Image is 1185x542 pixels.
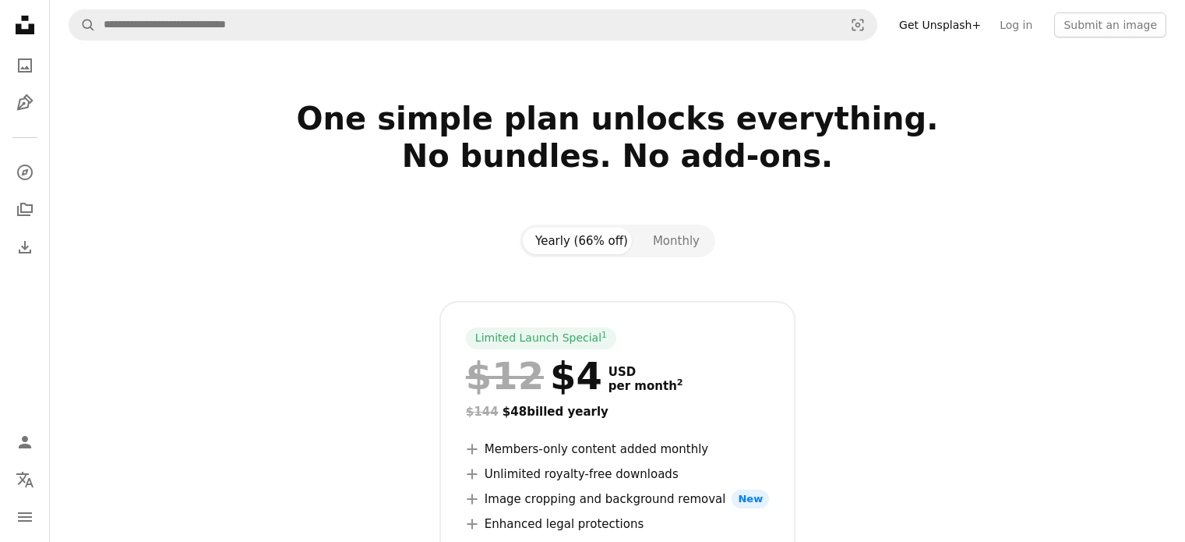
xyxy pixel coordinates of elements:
sup: 1 [601,330,607,339]
div: $4 [466,356,602,396]
li: Unlimited royalty-free downloads [466,465,769,484]
a: Get Unsplash+ [890,12,990,37]
button: Submit an image [1054,12,1166,37]
a: Illustrations [9,87,41,119]
a: Log in / Sign up [9,427,41,458]
form: Find visuals sitewide [69,9,877,41]
div: $48 billed yearly [466,402,769,421]
h2: One simple plan unlocks everything. No bundles. No add-ons. [116,100,1120,212]
span: $12 [466,356,544,396]
span: per month [608,379,683,393]
div: Limited Launch Special [466,328,616,349]
li: Image cropping and background removal [466,490,769,508]
button: Menu [9,501,41,533]
button: Yearly (66% off) [523,228,640,254]
a: Download History [9,232,41,263]
button: Language [9,464,41,495]
span: $144 [466,405,499,419]
span: USD [608,365,683,379]
li: Members-only content added monthly [466,440,769,459]
a: Explore [9,157,41,188]
a: 1 [598,331,610,346]
sup: 2 [677,377,683,388]
li: Enhanced legal protections [466,515,769,533]
button: Search Unsplash [69,10,96,40]
button: Visual search [839,10,876,40]
span: New [732,490,769,508]
button: Monthly [640,228,712,254]
a: 2 [674,379,686,393]
a: Photos [9,50,41,81]
a: Log in [990,12,1042,37]
a: Collections [9,194,41,225]
a: Home — Unsplash [9,9,41,44]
